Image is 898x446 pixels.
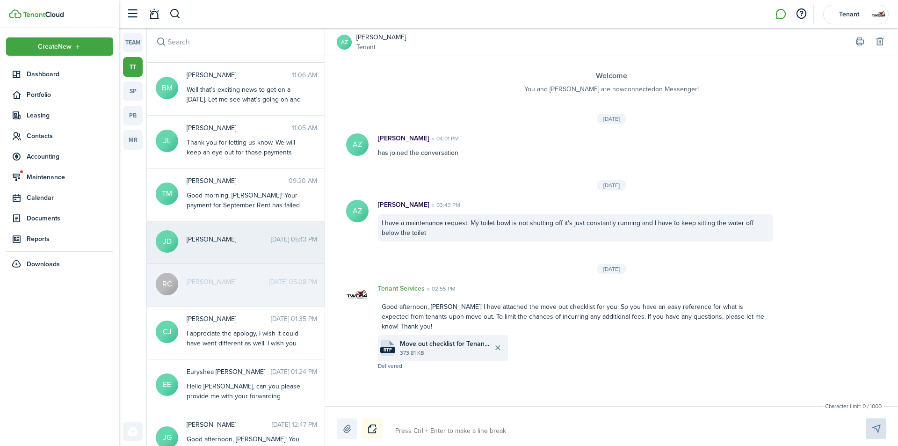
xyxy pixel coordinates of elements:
[27,90,113,100] span: Portfolio
[147,28,325,56] input: search
[269,277,317,287] time: [DATE] 05:08 PM
[145,2,163,26] a: Notifications
[156,321,178,343] avatar-text: CJ
[597,114,626,124] div: [DATE]
[187,190,304,308] div: Good morning, [PERSON_NAME]! Your payment for September Rent has failed to go through and a $25 N...
[597,180,626,190] div: [DATE]
[187,176,289,186] span: Tonisha Myles
[490,340,506,356] button: Delete file
[271,234,317,244] time: [DATE] 05:13 PM
[156,273,178,295] avatar-text: RC
[187,420,272,430] span: Julio Guerrero
[271,314,317,324] time: [DATE] 01:35 PM
[378,200,429,210] p: [PERSON_NAME]
[187,277,269,287] span: Rosalba Ceniceros
[123,33,143,52] a: team
[378,284,425,293] p: Tenant Services
[27,69,113,79] span: Dashboard
[156,77,178,99] avatar-text: BM
[271,367,317,377] time: [DATE] 01:24 PM
[154,36,167,49] button: Search
[272,420,317,430] time: [DATE] 12:47 PM
[429,201,460,209] time: 03:43 PM
[187,381,304,421] div: Hello [PERSON_NAME], can you please provide me with your forwarding address so I can mail you the...
[187,138,304,197] div: Thank you for letting us know. We will keep an eye out for those payments and let you know when t...
[9,9,22,18] img: TenantCloud
[344,84,879,94] p: You and [PERSON_NAME] are now connected on Messenger!
[27,110,113,120] span: Leasing
[187,329,304,358] div: I appreciate the apology, I wish it could have went different as well. I wish you nothing the bes...
[337,35,352,50] a: AZ
[123,5,141,23] button: Open sidebar
[823,402,884,410] small: Character limit: 0 / 1000
[344,70,879,82] h3: Welcome
[793,6,809,22] button: Open resource center
[187,85,304,114] div: Well that’s exciting news to get on a [DATE]. Let me see what’s going on and I’ll get back to you...
[356,32,406,42] a: [PERSON_NAME]
[27,152,113,161] span: Accounting
[27,259,60,269] span: Downloads
[27,213,113,223] span: Documents
[123,130,143,150] a: mr
[378,298,773,335] div: Good afternoon, [PERSON_NAME]! I have attached the move out checklist for you. So you have an eas...
[871,7,886,22] img: Tenant
[378,362,402,370] span: Delivered
[6,37,113,56] button: Open menu
[369,133,782,158] div: has joined the conversation
[187,70,292,80] span: Beau Morris
[380,340,395,356] file-icon: File
[346,284,369,306] img: Tenant Services
[156,230,178,253] avatar-text: JD
[6,65,113,83] a: Dashboard
[400,349,490,357] file-size: 373.81 KB
[597,264,626,274] div: [DATE]
[27,193,113,203] span: Calendar
[378,214,773,241] div: I have a maintenance request. My toilet bowl is not shutting off it's just constantly running and...
[187,234,271,244] span: Javier Duenas
[853,36,866,49] button: Print
[27,172,113,182] span: Maintenance
[346,200,369,222] avatar-text: AZ
[156,373,178,396] avatar-text: EE
[187,123,292,133] span: James Lillard
[346,133,369,156] avatar-text: AZ
[6,230,113,248] a: Reports
[23,12,64,17] img: TenantCloud
[187,367,271,377] span: Euryshea Ewing
[378,133,429,143] p: [PERSON_NAME]
[425,285,456,293] time: 02:55 PM
[362,418,383,439] button: Notice
[156,183,178,205] avatar-text: TM
[123,81,143,101] a: sp
[873,36,886,49] button: Delete
[289,176,317,186] time: 09:20 AM
[292,70,317,80] time: 11:06 AM
[156,130,178,152] avatar-text: JL
[356,42,406,52] a: Tenant
[123,106,143,125] a: pb
[380,347,395,353] file-extension: rtf
[429,134,459,143] time: 04:01 PM
[830,11,868,18] span: Tenant
[27,131,113,141] span: Contacts
[38,44,72,50] span: Create New
[400,339,490,349] span: Move out checklist for Tenants MMI2709.rtf
[292,123,317,133] time: 11:05 AM
[123,57,143,77] a: tt
[187,314,271,324] span: Chris Johnson
[27,234,113,244] span: Reports
[169,6,181,22] button: Search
